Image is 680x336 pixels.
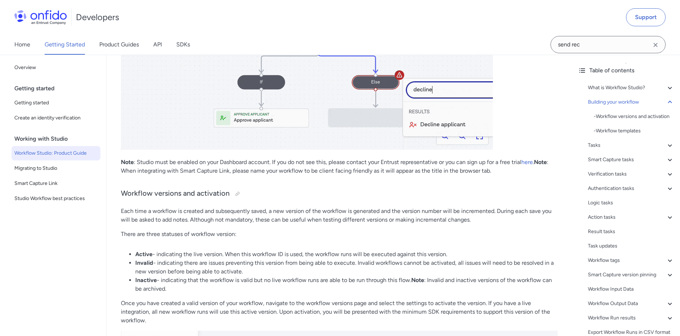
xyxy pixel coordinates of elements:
a: Smart Capture tasks [588,155,674,164]
a: Support [626,8,666,26]
strong: Inactive [135,277,157,283]
strong: Active [135,251,153,258]
li: - indicating there are issues preventing this version from being able to execute. Invalid workflo... [135,259,558,276]
div: - Workflow templates [594,127,674,135]
a: Workflow Input Data [588,285,674,294]
a: Getting Started [45,35,85,55]
div: Table of contents [578,66,674,75]
a: -Workflow templates [594,127,674,135]
a: Overview [12,60,100,75]
a: Create an identity verification [12,111,100,125]
strong: Invalid [135,259,153,266]
span: Workflow Studio: Product Guide [14,149,98,158]
a: API [153,35,162,55]
div: Getting started [14,81,103,96]
span: Create an identity verification [14,114,98,122]
p: : Studio must be enabled on your Dashboard account. If you do not see this, please contact your E... [121,158,558,175]
a: Workflow tags [588,256,674,265]
a: Getting started [12,96,100,110]
svg: Clear search field button [651,41,660,49]
li: - indicating that the workflow is valid but no live workflow runs are able to be run through this... [135,276,558,293]
a: Building your workflow [588,98,674,106]
span: Migrating to Studio [14,164,98,173]
a: Tasks [588,141,674,150]
a: Product Guides [99,35,139,55]
a: Home [14,35,30,55]
strong: Note [534,159,547,165]
a: Verification tasks [588,170,674,178]
a: Workflow Output Data [588,299,674,308]
div: Working with Studio [14,132,103,146]
li: - indicating the live version. When this workflow ID is used, the workflow runs will be executed ... [135,250,558,259]
h1: Developers [76,12,119,23]
span: Getting started [14,99,98,107]
p: Each time a workflow is created and subsequently saved, a new version of the workflow is generate... [121,207,558,224]
strong: Note [121,159,134,165]
a: Workflow Run results [588,314,674,322]
h3: Workflow versions and activation [121,188,558,200]
span: Smart Capture Link [14,179,98,188]
a: Migrating to Studio [12,161,100,176]
img: Onfido Logo [14,10,67,24]
a: Action tasks [588,213,674,222]
a: SDKs [176,35,190,55]
a: Logic tasks [588,199,674,207]
input: Onfido search input field [550,36,666,53]
p: There are three statuses of workflow version: [121,230,558,239]
a: here [521,159,533,165]
strong: Note [411,277,424,283]
span: Overview [14,63,98,72]
a: Smart Capture version pinning [588,271,674,279]
p: Once you have created a valid version of your workflow, navigate to the workflow versions page an... [121,299,558,325]
a: Workflow Studio: Product Guide [12,146,100,160]
span: Studio Workflow best practices [14,194,98,203]
a: Task updates [588,242,674,250]
div: - Workflow versions and activation [594,112,674,121]
a: Smart Capture Link [12,176,100,191]
a: Result tasks [588,227,674,236]
a: Authentication tasks [588,184,674,193]
a: Studio Workflow best practices [12,191,100,206]
a: -Workflow versions and activation [594,112,674,121]
a: What is Workflow Studio? [588,83,674,92]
